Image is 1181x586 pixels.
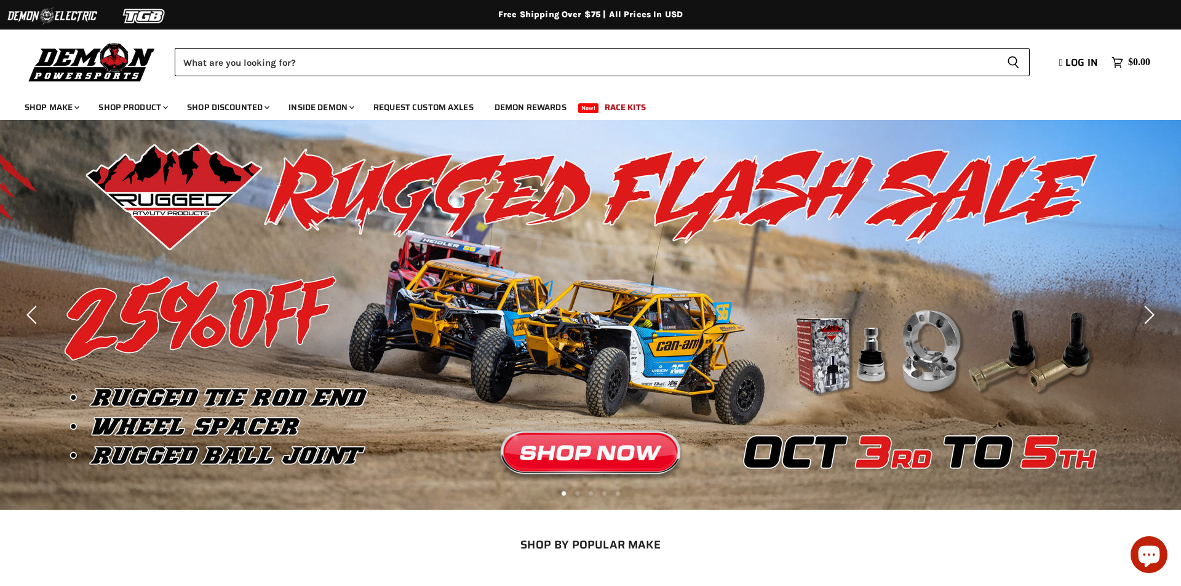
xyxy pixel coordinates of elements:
a: $0.00 [1105,53,1156,71]
button: Previous [22,303,46,327]
img: TGB Logo 2 [98,4,191,28]
a: Race Kits [595,95,655,120]
a: Demon Rewards [485,95,576,120]
button: Next [1135,303,1159,327]
div: Free Shipping Over $75 | All Prices In USD [98,9,1083,20]
li: Page dot 4 [602,491,606,496]
ul: Main menu [15,90,1147,120]
inbox-online-store-chat: Shopify online store chat [1127,536,1171,576]
input: Search [175,48,997,76]
a: Shop Product [89,95,175,120]
a: Shop Make [15,95,87,120]
h2: SHOP BY POPULAR MAKE [114,538,1068,551]
a: Request Custom Axles [364,95,483,120]
img: Demon Powersports [25,40,159,84]
span: $0.00 [1128,57,1150,68]
li: Page dot 5 [616,491,620,496]
form: Product [175,48,1030,76]
span: New! [578,103,599,113]
a: Log in [1054,57,1105,68]
img: Demon Electric Logo 2 [6,4,98,28]
button: Search [997,48,1030,76]
a: Inside Demon [279,95,362,120]
a: Shop Discounted [178,95,277,120]
li: Page dot 1 [562,491,566,496]
li: Page dot 2 [575,491,579,496]
li: Page dot 3 [589,491,593,496]
span: Log in [1065,55,1098,70]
